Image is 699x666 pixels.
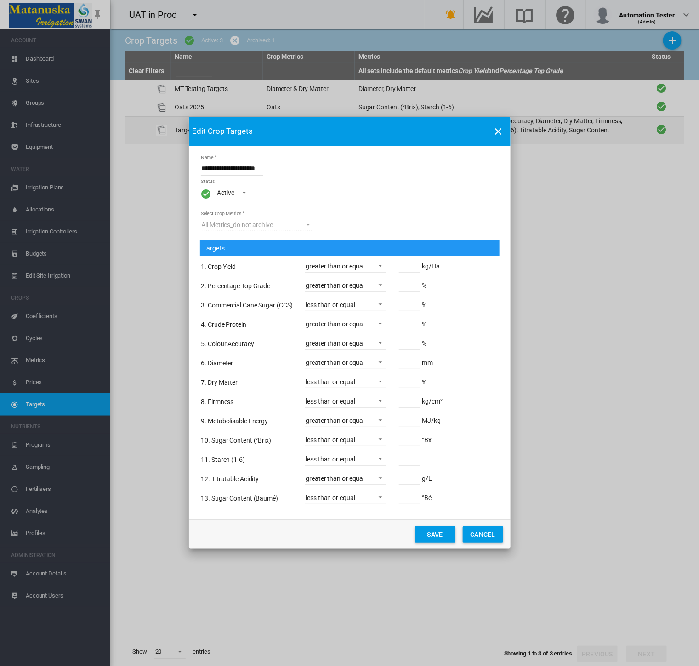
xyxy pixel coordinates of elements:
[201,277,294,295] td: 2. Percentage Top Grade
[201,315,294,334] td: 4. Crude Protein
[306,359,365,366] div: greater than or equal
[389,282,427,289] span: %
[389,494,432,501] span: °Bé
[201,393,294,411] td: 8. Firmness
[201,257,294,276] td: 1. Crop Yield
[389,320,427,328] span: %
[389,417,441,424] span: MJ/kg
[389,475,432,482] span: g/L
[306,475,365,482] div: greater than or equal
[189,117,511,549] md-dialog: Name Select ...
[201,188,212,199] i: Active
[306,436,355,444] div: less than or equal
[201,450,294,469] td: 11. Starch (1-6)
[306,417,365,424] div: greater than or equal
[201,354,294,372] td: 6. Diameter
[204,244,496,253] span: Targets
[306,378,355,386] div: less than or equal
[201,412,294,430] td: 9. Metabolisable Energy
[306,494,355,501] div: less than or equal
[389,262,440,270] span: kg/Ha
[201,335,294,353] td: 5. Colour Accuracy
[493,126,504,137] md-icon: icon-close
[201,489,294,507] td: 13. Sugar Content (Baumé)
[193,126,487,137] span: Edit Crop Targets
[306,455,355,463] div: less than or equal
[389,436,432,444] span: °Bx
[306,320,365,328] div: greater than or equal
[306,282,365,289] div: greater than or equal
[201,218,314,231] md-select: Select Crop Metrics: All Metrics_do not archive
[306,301,355,308] div: less than or equal
[217,189,234,196] div: Active
[389,378,427,386] span: %
[201,296,294,314] td: 3. Commercial Cane Sugar (CCS)
[306,340,365,347] div: greater than or equal
[216,186,250,199] md-select: Status : Active
[201,431,294,450] td: 10. Sugar Content (°Brix)
[389,301,427,308] span: %
[202,221,273,228] div: All Metrics_do not archive
[306,262,365,270] div: greater than or equal
[306,398,355,405] div: less than or equal
[415,526,455,543] button: Save
[201,373,294,392] td: 7. Dry Matter
[389,340,427,347] span: %
[201,470,294,488] td: 12. Titratable Acidity
[389,359,433,366] span: mm
[463,526,503,543] button: Cancel
[489,122,508,141] button: icon-close
[389,398,443,405] span: kg/cm²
